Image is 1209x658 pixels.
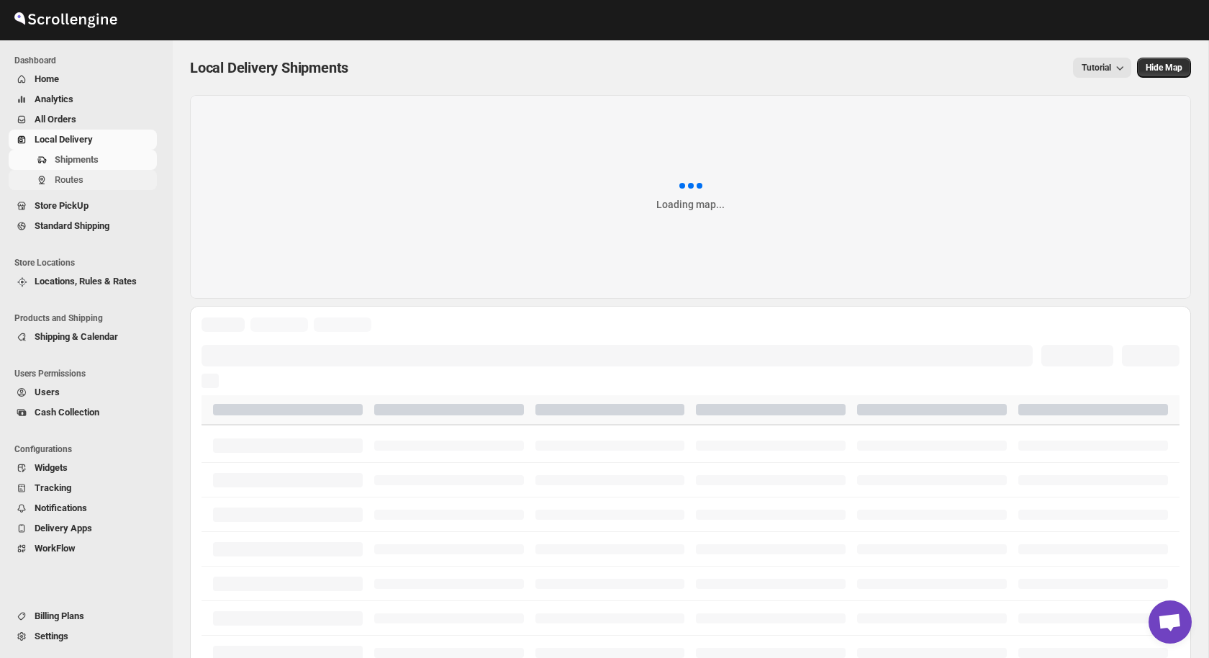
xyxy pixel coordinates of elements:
[14,257,163,269] span: Store Locations
[35,462,68,473] span: Widgets
[35,631,68,641] span: Settings
[9,478,157,498] button: Tracking
[14,312,163,324] span: Products and Shipping
[35,407,99,418] span: Cash Collection
[9,606,157,626] button: Billing Plans
[9,382,157,402] button: Users
[35,610,84,621] span: Billing Plans
[9,327,157,347] button: Shipping & Calendar
[35,220,109,231] span: Standard Shipping
[55,174,83,185] span: Routes
[9,458,157,478] button: Widgets
[1073,58,1131,78] button: Tutorial
[9,271,157,292] button: Locations, Rules & Rates
[9,626,157,646] button: Settings
[9,402,157,423] button: Cash Collection
[9,89,157,109] button: Analytics
[35,482,71,493] span: Tracking
[656,197,725,212] div: Loading map...
[35,502,87,513] span: Notifications
[35,276,137,287] span: Locations, Rules & Rates
[9,538,157,559] button: WorkFlow
[55,154,99,165] span: Shipments
[14,443,163,455] span: Configurations
[35,134,93,145] span: Local Delivery
[35,387,60,397] span: Users
[9,518,157,538] button: Delivery Apps
[14,55,163,66] span: Dashboard
[35,114,76,125] span: All Orders
[9,69,157,89] button: Home
[35,73,59,84] span: Home
[1146,62,1182,73] span: Hide Map
[190,59,348,76] span: Local Delivery Shipments
[9,170,157,190] button: Routes
[35,523,92,533] span: Delivery Apps
[1149,600,1192,644] a: Open chat
[14,368,163,379] span: Users Permissions
[9,498,157,518] button: Notifications
[35,331,118,342] span: Shipping & Calendar
[35,94,73,104] span: Analytics
[1137,58,1191,78] button: Map action label
[35,200,89,211] span: Store PickUp
[35,543,76,554] span: WorkFlow
[1082,63,1111,73] span: Tutorial
[9,150,157,170] button: Shipments
[9,109,157,130] button: All Orders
